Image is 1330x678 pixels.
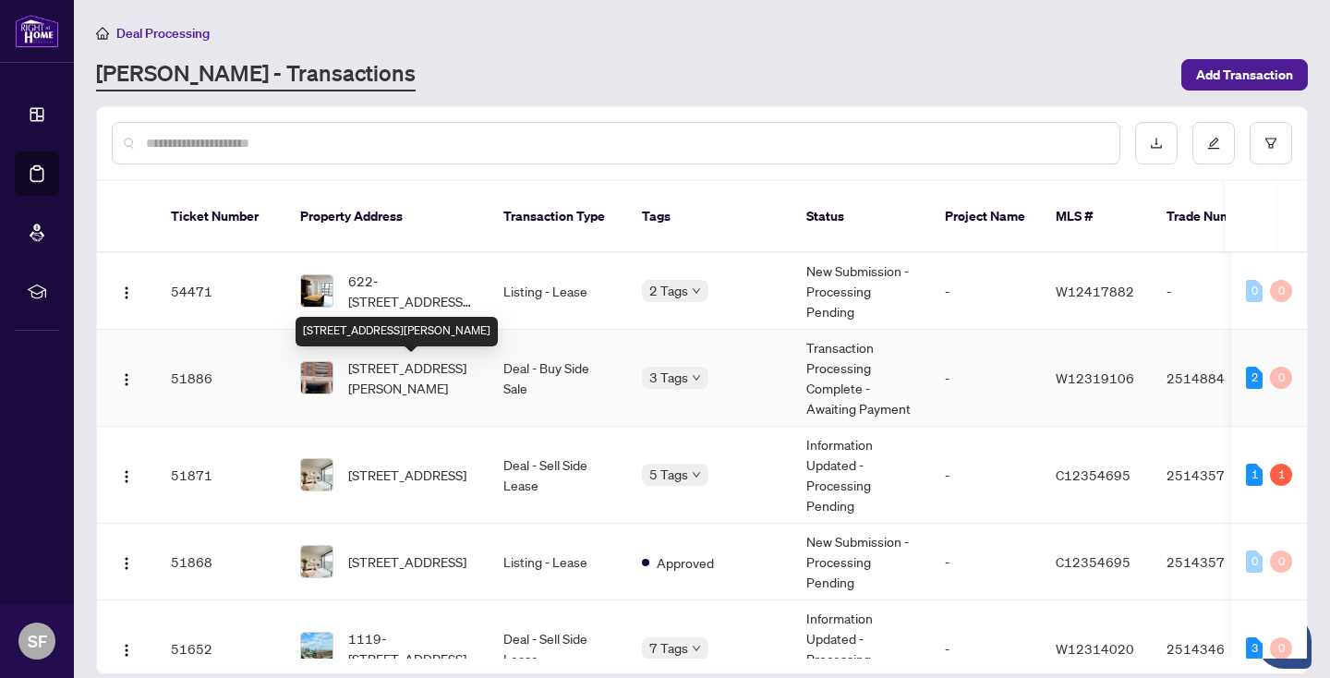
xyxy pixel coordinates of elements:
[1196,60,1293,90] span: Add Transaction
[116,25,210,42] span: Deal Processing
[1246,464,1263,486] div: 1
[692,644,701,653] span: down
[156,524,285,600] td: 51868
[792,181,930,253] th: Status
[156,181,285,253] th: Ticket Number
[930,330,1041,427] td: -
[112,276,141,306] button: Logo
[1135,122,1178,164] button: download
[348,551,466,572] span: [STREET_ADDRESS]
[930,427,1041,524] td: -
[1150,137,1163,150] span: download
[1152,181,1281,253] th: Trade Number
[112,634,141,663] button: Logo
[96,27,109,40] span: home
[1056,466,1130,483] span: C12354695
[649,367,688,388] span: 3 Tags
[348,465,466,485] span: [STREET_ADDRESS]
[930,253,1041,330] td: -
[348,628,474,669] span: 1119-[STREET_ADDRESS]
[489,181,627,253] th: Transaction Type
[1270,637,1292,660] div: 0
[489,330,627,427] td: Deal - Buy Side Sale
[1270,367,1292,389] div: 0
[792,524,930,600] td: New Submission - Processing Pending
[692,470,701,479] span: down
[1207,137,1220,150] span: edit
[301,546,332,577] img: thumbnail-img
[792,253,930,330] td: New Submission - Processing Pending
[1152,524,1281,600] td: 2514357
[1152,427,1281,524] td: 2514357
[489,427,627,524] td: Deal - Sell Side Lease
[649,280,688,301] span: 2 Tags
[489,253,627,330] td: Listing - Lease
[649,637,688,659] span: 7 Tags
[119,469,134,484] img: Logo
[1264,137,1277,150] span: filter
[96,58,416,91] a: [PERSON_NAME] - Transactions
[1246,367,1263,389] div: 2
[1041,181,1152,253] th: MLS #
[1246,551,1263,573] div: 0
[112,363,141,393] button: Logo
[112,460,141,490] button: Logo
[1270,464,1292,486] div: 1
[1056,640,1134,657] span: W12314020
[692,286,701,296] span: down
[285,181,489,253] th: Property Address
[930,181,1041,253] th: Project Name
[119,556,134,571] img: Logo
[28,628,47,654] span: SF
[156,253,285,330] td: 54471
[1246,280,1263,302] div: 0
[119,285,134,300] img: Logo
[1270,551,1292,573] div: 0
[301,459,332,490] img: thumbnail-img
[156,427,285,524] td: 51871
[657,552,714,573] span: Approved
[301,633,332,664] img: thumbnail-img
[156,330,285,427] td: 51886
[792,427,930,524] td: Information Updated - Processing Pending
[1056,283,1134,299] span: W12417882
[1181,59,1308,91] button: Add Transaction
[489,524,627,600] td: Listing - Lease
[348,271,474,311] span: 622-[STREET_ADDRESS][PERSON_NAME]
[296,317,498,346] div: [STREET_ADDRESS][PERSON_NAME]
[1192,122,1235,164] button: edit
[301,362,332,393] img: thumbnail-img
[649,464,688,485] span: 5 Tags
[1152,253,1281,330] td: -
[1246,637,1263,660] div: 3
[301,275,332,307] img: thumbnail-img
[348,357,474,398] span: [STREET_ADDRESS][PERSON_NAME]
[930,524,1041,600] td: -
[1250,122,1292,164] button: filter
[119,372,134,387] img: Logo
[15,14,59,48] img: logo
[1056,369,1134,386] span: W12319106
[792,330,930,427] td: Transaction Processing Complete - Awaiting Payment
[112,547,141,576] button: Logo
[1056,553,1130,570] span: C12354695
[692,373,701,382] span: down
[627,181,792,253] th: Tags
[119,643,134,658] img: Logo
[1270,280,1292,302] div: 0
[1152,330,1281,427] td: 2514884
